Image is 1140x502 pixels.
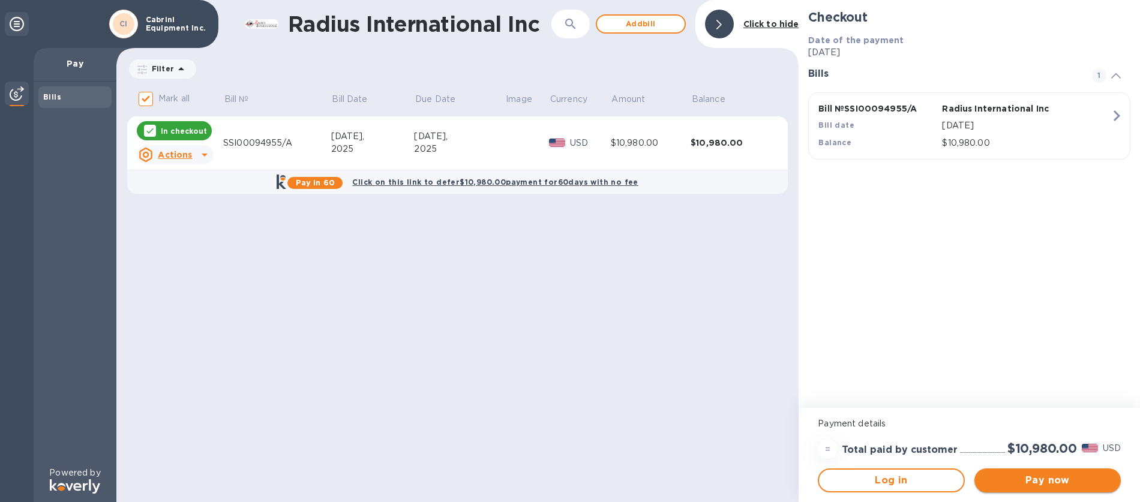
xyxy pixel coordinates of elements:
p: Filter [147,64,174,74]
h2: Checkout [808,10,1130,25]
span: Pay now [984,473,1111,488]
b: Bills [43,92,61,101]
button: Log in [818,468,964,492]
p: Pay [43,58,107,70]
p: [DATE] [808,46,1130,59]
span: Due Date [415,93,471,106]
p: USD [1103,442,1121,455]
p: USD [570,137,611,149]
h3: Total paid by customer [842,444,958,456]
p: Amount [611,93,645,106]
p: [DATE] [942,119,1111,132]
div: $10,980.00 [691,137,773,149]
div: [DATE], [331,130,415,143]
div: [DATE], [414,130,505,143]
div: = [818,440,837,459]
h1: Radius International Inc [288,11,551,37]
p: Balance [692,93,725,106]
p: In checkout [161,126,207,136]
b: CI [119,19,128,28]
p: Due Date [415,93,455,106]
p: Powered by [49,467,100,479]
span: Log in [829,473,953,488]
p: Bill Date [332,93,367,106]
p: $10,980.00 [942,137,1111,149]
b: Date of the payment [808,35,904,45]
button: Pay now [974,468,1121,492]
div: SSI00094955/A [223,137,331,149]
button: Bill №SSI00094955/ARadius International IncBill date[DATE]Balance$10,980.00 [808,92,1130,160]
p: Payment details [818,417,1121,430]
img: USD [1082,444,1098,452]
img: Logo [50,479,100,494]
p: Image [506,93,532,106]
p: Currency [550,93,587,106]
span: Bill № [224,93,265,106]
div: 2025 [331,143,415,155]
p: Cabrini Equipment Inc. [146,16,206,32]
h3: Bills [808,68,1078,80]
img: USD [549,139,565,147]
span: Balance [692,93,741,106]
p: Bill № SSI00094955/A [818,103,937,115]
b: Click on this link to defer $10,980.00 payment for 60 days with no fee [352,178,638,187]
div: $10,980.00 [611,137,691,149]
b: Pay in 60 [296,178,335,187]
b: Bill date [818,121,854,130]
button: Addbill [596,14,686,34]
p: Mark all [158,92,190,105]
span: Bill Date [332,93,383,106]
b: Balance [818,138,851,147]
p: Radius International Inc [942,103,1061,115]
div: 2025 [414,143,505,155]
span: Amount [611,93,661,106]
b: Click to hide [743,19,799,29]
span: 1 [1092,68,1106,83]
h2: $10,980.00 [1007,441,1077,456]
span: Add bill [607,17,675,31]
p: Bill № [224,93,249,106]
u: Actions [158,150,192,160]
